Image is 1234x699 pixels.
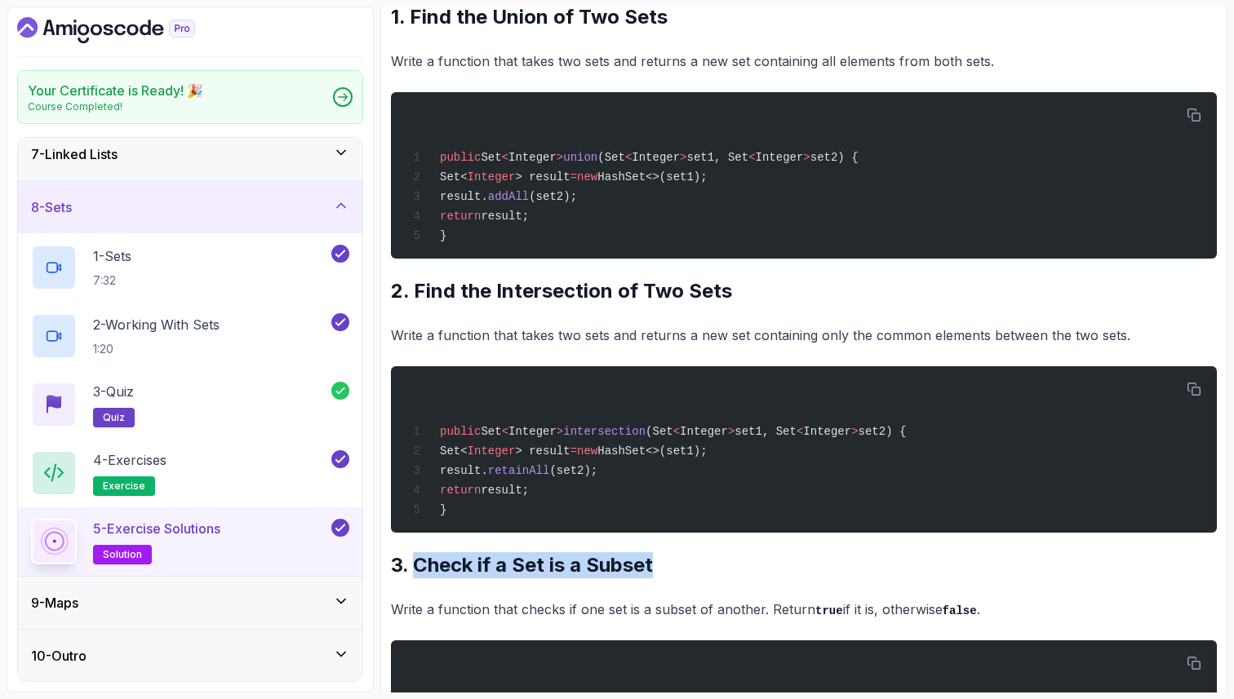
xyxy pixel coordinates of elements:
[18,630,362,682] button: 10-Outro
[577,445,597,458] span: new
[557,425,563,438] span: >
[673,425,680,438] span: <
[570,170,577,184] span: =
[529,190,577,203] span: (set2);
[508,425,557,438] span: Integer
[440,210,481,223] span: return
[18,577,362,629] button: 9-Maps
[577,170,597,184] span: new
[563,425,646,438] span: intersection
[28,81,203,100] h2: Your Certificate is Ready! 🎉
[632,151,680,164] span: Integer
[468,445,516,458] span: Integer
[440,190,488,203] span: result.
[391,50,1217,73] p: Write a function that takes two sets and returns a new set containing all elements from both sets.
[31,382,349,427] button: 3-Quizquiz
[93,246,131,266] p: 1 - Sets
[93,315,220,334] p: 2 - Working With Sets
[735,425,797,438] span: set1, Set
[31,245,349,290] button: 1-Sets7:32
[515,445,570,458] span: > result
[488,190,529,203] span: addAll
[93,272,131,289] p: 7:32
[391,324,1217,347] p: Write a function that takes two sets and returns a new set containing only the common elements be...
[508,151,557,164] span: Integer
[728,425,735,438] span: >
[597,445,707,458] span: HashSet<>(set1);
[481,484,529,497] span: result;
[481,210,529,223] span: result;
[803,151,810,164] span: >
[488,464,550,477] span: retainAll
[563,151,597,164] span: union
[17,70,363,124] a: Your Certificate is Ready! 🎉Course Completed!
[502,151,508,164] span: <
[803,425,851,438] span: Integer
[391,552,1217,578] h2: 3. Check if a Set is a Subset
[93,519,220,538] p: 5 - Exercise Solutions
[18,181,362,233] button: 8-Sets
[440,445,468,458] span: Set<
[440,170,468,184] span: Set<
[687,151,749,164] span: set1, Set
[28,100,203,113] p: Course Completed!
[31,593,78,613] h3: 9 - Maps
[18,128,362,180] button: 7-Linked Lists
[481,425,501,438] span: Set
[515,170,570,184] span: > result
[31,197,72,217] h3: 8 - Sets
[440,425,481,438] span: public
[17,17,233,43] a: Dashboard
[103,411,125,424] span: quiz
[502,425,508,438] span: <
[93,341,220,357] p: 1:20
[391,278,1217,304] h2: 2. Find the Intersection of Two Sets
[597,170,707,184] span: HashSet<>(set1);
[93,382,134,401] p: 3 - Quiz
[859,425,907,438] span: set2) {
[481,151,501,164] span: Set
[943,604,977,617] code: false
[680,151,686,164] span: >
[31,519,349,564] button: 5-Exercise Solutionssolution
[93,450,166,470] p: 4 - Exercises
[31,144,118,164] h3: 7 - Linked Lists
[570,445,577,458] span: =
[440,503,446,516] span: }
[756,151,804,164] span: Integer
[31,646,87,666] h3: 10 - Outro
[391,598,1217,622] p: Write a function that checks if one set is a subset of another. Return if it is, otherwise .
[797,425,803,438] span: <
[31,313,349,359] button: 2-Working With Sets1:20
[597,151,625,164] span: (Set
[549,464,597,477] span: (set2);
[103,480,145,493] span: exercise
[680,425,728,438] span: Integer
[557,151,563,164] span: >
[646,425,673,438] span: (Set
[440,229,446,242] span: }
[391,4,1217,30] h2: 1. Find the Union of Two Sets
[748,151,755,164] span: <
[851,425,858,438] span: >
[440,484,481,497] span: return
[103,548,142,561] span: solution
[31,450,349,496] button: 4-Exercisesexercise
[440,464,488,477] span: result.
[810,151,859,164] span: set2) {
[468,170,516,184] span: Integer
[440,151,481,164] span: public
[625,151,632,164] span: <
[815,604,843,617] code: true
